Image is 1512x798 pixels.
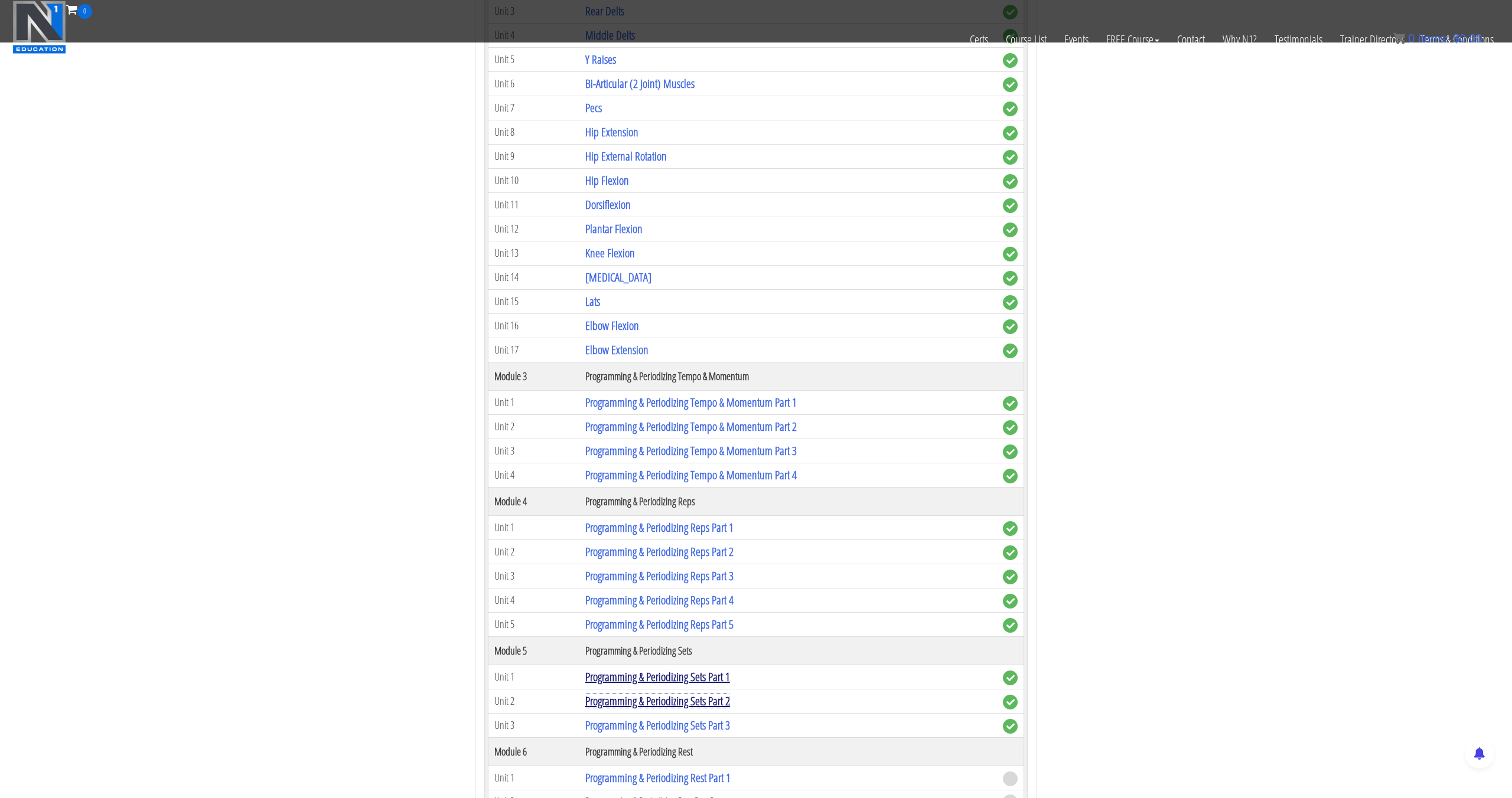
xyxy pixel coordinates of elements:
a: Why N1? [1214,19,1266,60]
a: Programming & Periodizing Tempo & Momentum Part 3 [585,443,797,459]
td: Unit 11 [488,192,579,217]
th: Module 6 [488,737,579,766]
a: Trainer Directory [1331,19,1412,60]
a: Events [1055,19,1097,60]
a: Course List [997,19,1055,60]
span: complete [1003,271,1018,286]
a: Bi-Articular (2 Joint) Muscles [585,76,695,91]
td: Unit 3 [488,439,579,463]
th: Module 4 [488,487,579,515]
a: Lats [585,293,600,309]
span: complete [1003,618,1018,633]
td: Unit 1 [488,766,579,790]
a: Terms & Conditions [1412,19,1503,60]
th: Programming & Periodizing Reps [579,487,997,515]
a: Contact [1168,19,1214,60]
span: complete [1003,174,1018,189]
a: Programming & Periodizing Reps Part 2 [585,544,734,560]
td: Unit 2 [488,689,579,713]
td: Unit 16 [488,313,579,338]
a: Programming & Periodizing Tempo & Momentum Part 1 [585,394,797,410]
a: Programming & Periodizing Sets Part 1 [585,669,730,685]
span: complete [1003,695,1018,709]
td: Unit 2 [488,539,579,564]
a: 0 [66,1,92,17]
span: complete [1003,295,1018,310]
td: Unit 5 [488,612,579,636]
a: Programming & Periodizing Reps Part 5 [585,616,734,632]
td: Unit 1 [488,665,579,689]
span: complete [1003,344,1018,358]
span: complete [1003,77,1018,92]
th: Module 3 [488,362,579,390]
a: Dorsiflexion [585,197,631,212]
span: complete [1003,521,1018,536]
a: Programming & Periodizing Reps Part 3 [585,568,734,584]
span: complete [1003,319,1018,334]
span: complete [1003,545,1018,560]
a: Certs [961,19,997,60]
span: complete [1003,719,1018,734]
td: Unit 2 [488,414,579,439]
th: Module 5 [488,636,579,665]
span: complete [1003,420,1018,435]
span: complete [1003,223,1018,237]
span: complete [1003,126,1018,140]
a: FREE Course [1097,19,1168,60]
img: icon11.png [1393,32,1405,44]
a: Programming & Periodizing Reps Part 4 [585,592,734,608]
span: 0 [77,4,92,19]
span: complete [1003,198,1018,213]
span: complete [1003,53,1018,68]
span: complete [1003,671,1018,685]
td: Unit 1 [488,515,579,539]
span: items: [1418,32,1449,45]
th: Programming & Periodizing Rest [579,737,997,766]
td: Unit 14 [488,265,579,289]
td: Unit 15 [488,289,579,313]
td: Unit 4 [488,588,579,612]
td: Unit 9 [488,144,579,168]
span: complete [1003,570,1018,584]
a: Pecs [585,100,602,116]
a: Programming & Periodizing Reps Part 1 [585,519,734,535]
span: complete [1003,444,1018,459]
th: Programming & Periodizing Sets [579,636,997,665]
a: Programming & Periodizing Tempo & Momentum Part 2 [585,418,797,434]
a: Elbow Flexion [585,318,639,333]
td: Unit 10 [488,168,579,192]
a: 0 items: $0.00 [1393,32,1482,45]
span: complete [1003,594,1018,609]
bdi: 0.00 [1453,32,1482,45]
span: $ [1453,32,1459,45]
span: complete [1003,247,1018,261]
span: 0 [1408,32,1415,45]
a: Y Raises [585,51,616,67]
a: Knee Flexion [585,245,635,261]
a: [MEDICAL_DATA] [585,269,651,285]
td: Unit 3 [488,564,579,588]
img: n1-education [12,1,66,54]
td: Unit 8 [488,120,579,144]
a: Hip Extension [585,124,638,140]
span: complete [1003,150,1018,165]
a: Elbow Extension [585,342,649,358]
a: Hip External Rotation [585,148,667,164]
td: Unit 4 [488,463,579,487]
td: Unit 17 [488,338,579,362]
td: Unit 12 [488,217,579,241]
a: Programming & Periodizing Rest Part 1 [585,770,731,786]
td: Unit 7 [488,96,579,120]
a: Programming & Periodizing Sets Part 2 [585,693,730,709]
td: Unit 3 [488,713,579,737]
a: Plantar Flexion [585,221,643,237]
td: Unit 6 [488,71,579,96]
td: Unit 13 [488,241,579,265]
span: complete [1003,469,1018,483]
a: Hip Flexion [585,172,629,188]
a: Testimonials [1266,19,1331,60]
a: Programming & Periodizing Tempo & Momentum Part 4 [585,467,797,483]
span: complete [1003,102,1018,116]
td: Unit 1 [488,390,579,414]
a: Programming & Periodizing Sets Part 3 [585,717,730,733]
